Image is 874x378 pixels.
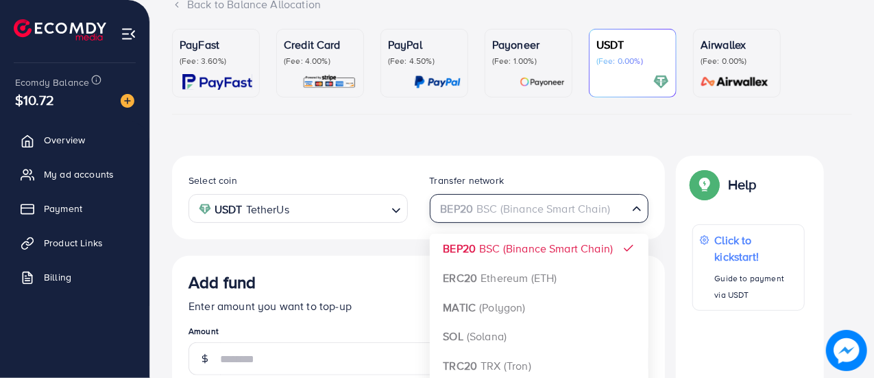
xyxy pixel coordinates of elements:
span: My ad accounts [44,167,114,181]
p: Guide to payment via USDT [715,270,797,303]
img: coin [199,203,211,215]
span: Billing [44,270,71,284]
p: Credit Card [284,36,356,53]
img: card [414,74,461,90]
p: Help [728,176,757,193]
span: Ecomdy Balance [15,75,89,89]
span: $10.72 [15,90,54,110]
span: Product Links [44,236,103,250]
p: (Fee: 3.60%) [180,56,252,67]
img: card [653,74,669,90]
p: Airwallex [701,36,773,53]
p: Click to kickstart! [715,232,797,265]
img: card [696,74,773,90]
img: Popup guide [692,172,717,197]
a: My ad accounts [10,161,139,188]
p: (Fee: 4.00%) [284,56,356,67]
img: card [520,74,565,90]
p: Enter amount you want to top-up [189,298,648,314]
img: menu [121,26,136,42]
h3: Add fund [189,272,256,292]
a: Payment [10,195,139,222]
img: image [121,94,134,108]
div: Search for option [189,194,408,222]
a: Overview [10,126,139,154]
strong: USDT [215,200,243,220]
p: Payoneer [492,36,565,53]
span: Overview [44,133,85,147]
p: (Fee: 4.50%) [388,56,461,67]
label: Transfer network [430,174,505,187]
span: TetherUs [246,200,289,220]
p: (Fee: 0.00%) [596,56,669,67]
img: image [826,330,867,371]
p: (Fee: 1.00%) [492,56,565,67]
p: PayFast [180,36,252,53]
a: Billing [10,263,139,291]
input: Search for option [436,198,627,220]
a: Product Links [10,229,139,257]
img: logo [14,19,106,40]
p: USDT [596,36,669,53]
input: Search for option [293,198,386,220]
span: Payment [44,202,82,215]
img: card [182,74,252,90]
p: (Fee: 0.00%) [701,56,773,67]
legend: Amount [189,325,648,342]
p: PayPal [388,36,461,53]
div: Search for option [430,194,649,222]
img: card [302,74,356,90]
label: Select coin [189,174,237,187]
